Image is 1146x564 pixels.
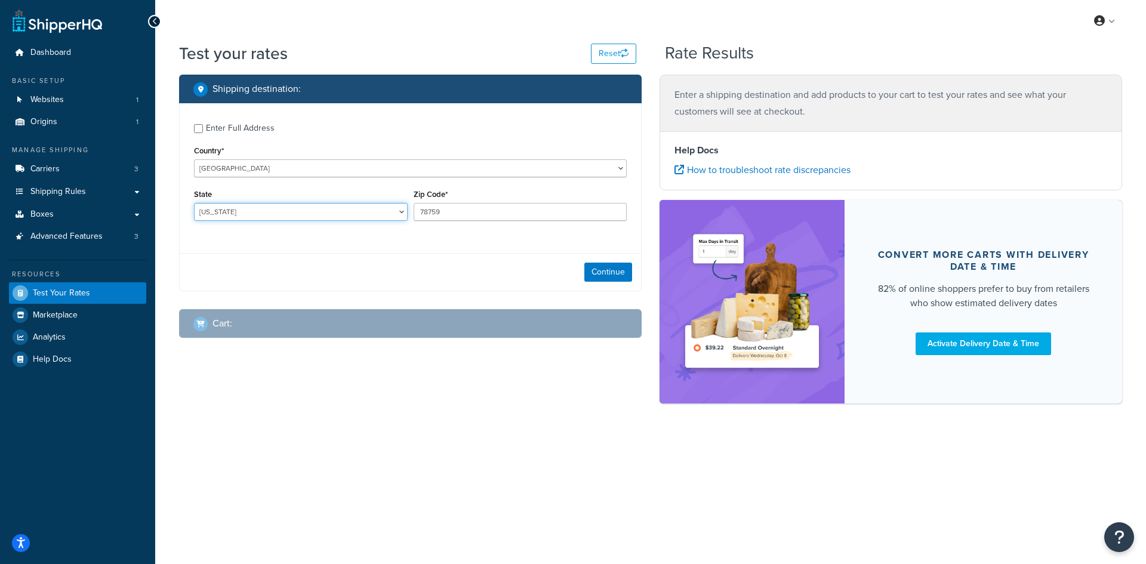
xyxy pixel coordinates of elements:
label: Zip Code* [414,190,448,199]
a: Marketplace [9,304,146,326]
h1: Test your rates [179,42,288,65]
span: Dashboard [30,48,71,58]
button: Open Resource Center [1104,522,1134,552]
a: How to troubleshoot rate discrepancies [674,163,851,177]
a: Carriers3 [9,158,146,180]
button: Reset [591,44,636,64]
span: Origins [30,117,57,127]
span: Test Your Rates [33,288,90,298]
label: Country* [194,146,224,155]
div: Convert more carts with delivery date & time [873,249,1093,273]
span: Analytics [33,332,66,343]
span: Help Docs [33,355,72,365]
span: Marketplace [33,310,78,320]
a: Advanced Features3 [9,226,146,248]
span: 1 [136,95,138,105]
span: Shipping Rules [30,187,86,197]
h2: Cart : [212,318,232,329]
span: Boxes [30,209,54,220]
a: Websites1 [9,89,146,111]
label: State [194,190,212,199]
a: Boxes [9,204,146,226]
span: Carriers [30,164,60,174]
a: Help Docs [9,349,146,370]
h2: Shipping destination : [212,84,301,94]
div: Basic Setup [9,76,146,86]
div: Manage Shipping [9,145,146,155]
span: Advanced Features [30,232,103,242]
li: Carriers [9,158,146,180]
a: Test Your Rates [9,282,146,304]
div: Resources [9,269,146,279]
input: Enter Full Address [194,124,203,133]
a: Shipping Rules [9,181,146,203]
h4: Help Docs [674,143,1107,158]
button: Continue [584,263,632,282]
span: 3 [134,232,138,242]
li: Advanced Features [9,226,146,248]
a: Activate Delivery Date & Time [916,332,1051,355]
img: feature-image-ddt-36eae7f7280da8017bfb280eaccd9c446f90b1fe08728e4019434db127062ab4.png [677,218,827,386]
span: Websites [30,95,64,105]
a: Analytics [9,326,146,348]
span: 3 [134,164,138,174]
a: Origins1 [9,111,146,133]
span: 1 [136,117,138,127]
li: Origins [9,111,146,133]
div: 82% of online shoppers prefer to buy from retailers who show estimated delivery dates [873,282,1093,310]
p: Enter a shipping destination and add products to your cart to test your rates and see what your c... [674,87,1107,120]
div: Enter Full Address [206,120,275,137]
li: Websites [9,89,146,111]
h2: Rate Results [665,44,754,63]
a: Dashboard [9,42,146,64]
